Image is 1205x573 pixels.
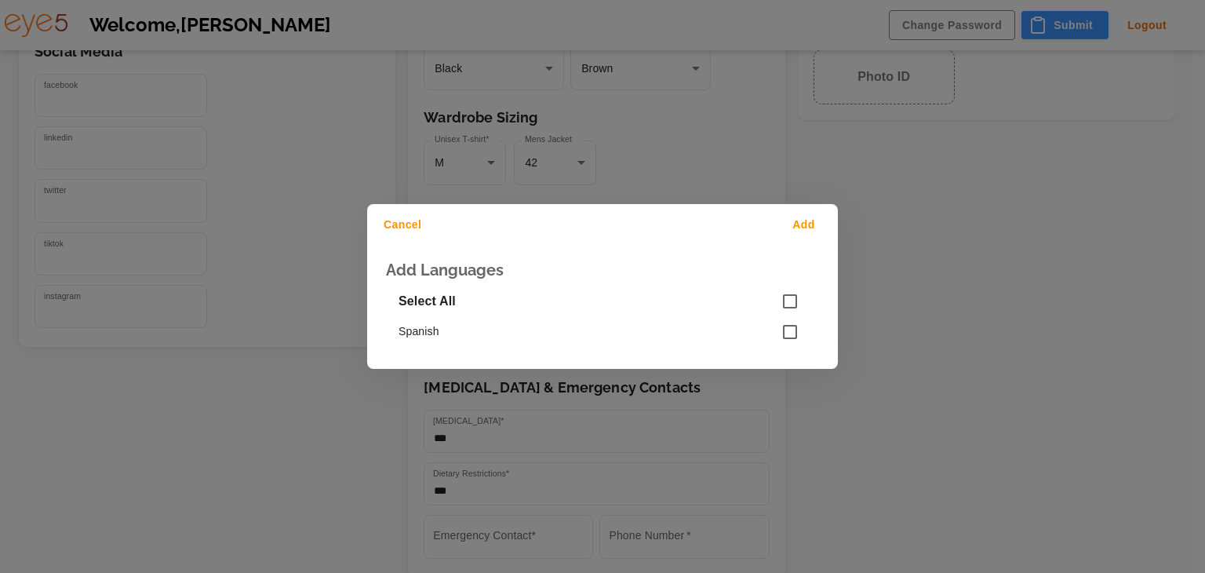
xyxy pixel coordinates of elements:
[399,323,781,341] span: Spanish
[386,286,819,317] div: Select All
[386,261,819,279] h3: Add Languages
[781,210,832,239] button: Add
[399,292,781,311] p: Select All
[373,210,437,239] button: Cancel
[386,317,819,347] div: Spanish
